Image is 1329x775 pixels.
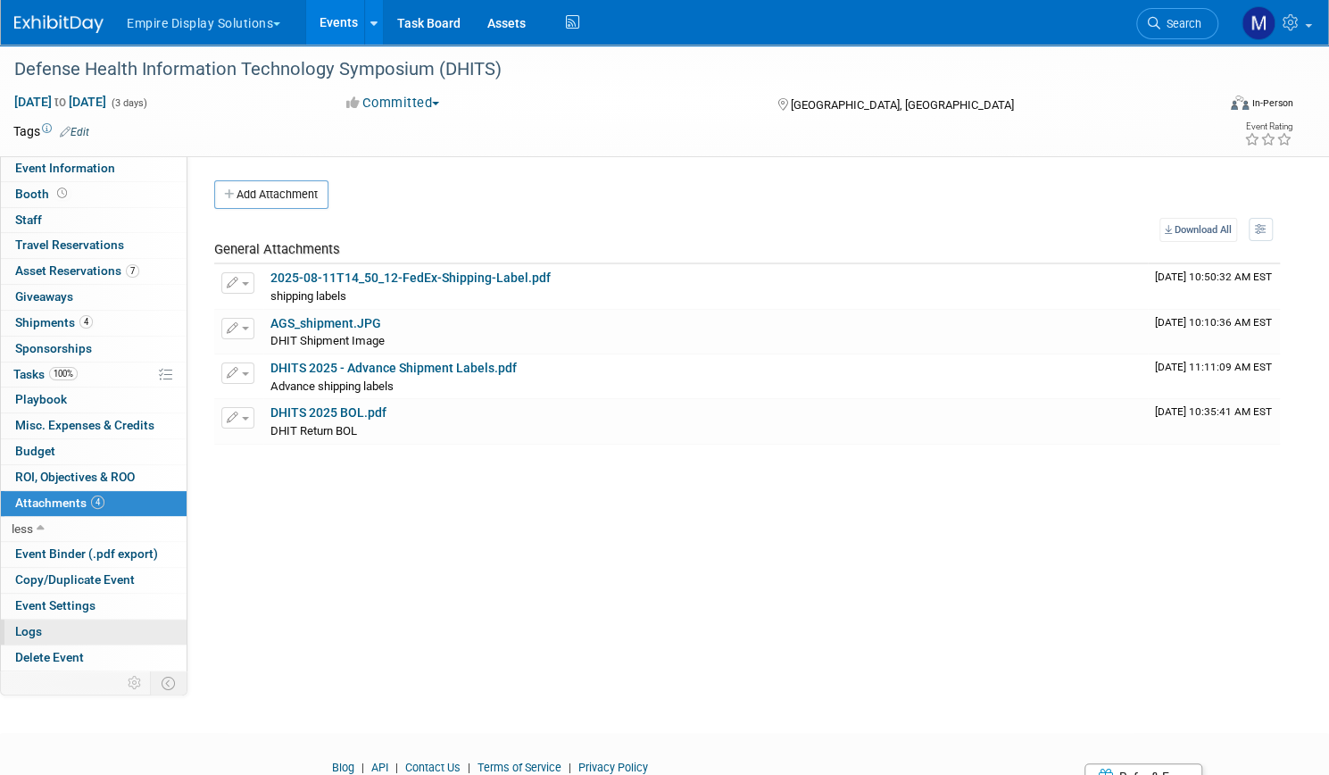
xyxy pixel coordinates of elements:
a: Attachments4 [1,491,187,516]
span: Giveaways [15,289,73,304]
td: Tags [13,122,89,140]
span: Event Binder (.pdf export) [15,546,158,561]
a: Edit [60,126,89,138]
div: Event Rating [1244,122,1292,131]
a: Copy/Duplicate Event [1,568,187,593]
a: Event Binder (.pdf export) [1,542,187,567]
img: Format-Inperson.png [1231,96,1249,110]
a: Sponsorships [1,337,187,362]
div: Event Format [1102,93,1293,120]
td: Upload Timestamp [1148,310,1280,354]
span: Staff [15,212,42,227]
a: Event Settings [1,594,187,619]
button: Add Attachment [214,180,328,209]
a: AGS_shipment.JPG [270,316,381,330]
a: Blog [332,761,354,774]
span: Search [1160,17,1201,30]
span: Upload Timestamp [1155,271,1272,283]
a: DHITS 2025 BOL.pdf [270,405,386,420]
a: Asset Reservations7 [1,259,187,284]
a: Logs [1,620,187,645]
span: | [463,761,475,774]
button: Committed [340,94,446,112]
span: Sponsorships [15,341,92,355]
a: Giveaways [1,285,187,310]
a: Tasks100% [1,362,187,387]
span: [DATE] [DATE] [13,94,107,110]
td: Personalize Event Tab Strip [120,671,151,695]
span: | [391,761,403,774]
a: 2025-08-11T14_50_12-FedEx-Shipping-Label.pdf [270,271,551,285]
span: 4 [91,496,104,509]
a: API [371,761,388,774]
span: Playbook [15,392,67,406]
span: 7 [126,264,139,278]
span: (3 days) [110,97,147,109]
span: Event Information [15,161,115,175]
span: Upload Timestamp [1155,316,1272,329]
a: less [1,517,187,542]
span: Upload Timestamp [1155,405,1272,418]
span: General Attachments [214,241,340,257]
span: Attachments [15,496,104,510]
a: Shipments4 [1,311,187,336]
td: Upload Timestamp [1148,354,1280,399]
span: | [564,761,576,774]
span: Event Settings [15,598,96,612]
span: Booth not reserved yet [54,187,71,200]
span: shipping labels [270,289,346,303]
a: Staff [1,208,187,233]
span: to [52,95,69,109]
a: Misc. Expenses & Credits [1,413,187,438]
a: Booth [1,182,187,207]
span: 4 [79,315,93,329]
span: DHIT Return BOL [270,424,357,437]
div: Defense Health Information Technology Symposium (DHITS) [8,54,1184,86]
a: Playbook [1,387,187,412]
span: DHIT Shipment Image [270,334,385,347]
a: Privacy Policy [578,761,648,774]
a: Event Information [1,156,187,181]
span: Asset Reservations [15,263,139,278]
span: less [12,521,33,536]
span: Shipments [15,315,93,329]
span: Booth [15,187,71,201]
td: Upload Timestamp [1148,264,1280,309]
span: Copy/Duplicate Event [15,572,135,587]
a: Contact Us [405,761,461,774]
span: Misc. Expenses & Credits [15,418,154,432]
span: Tasks [13,367,78,381]
span: Upload Timestamp [1155,361,1272,373]
span: Travel Reservations [15,237,124,252]
a: Travel Reservations [1,233,187,258]
span: ROI, Objectives & ROO [15,470,135,484]
span: | [357,761,369,774]
td: Toggle Event Tabs [151,671,187,695]
a: DHITS 2025 - Advance Shipment Labels.pdf [270,361,517,375]
img: Matt h [1242,6,1275,40]
a: Delete Event [1,646,187,671]
span: Advance shipping labels [270,379,394,393]
a: Search [1136,8,1218,39]
a: Download All [1159,218,1237,242]
a: ROI, Objectives & ROO [1,465,187,490]
span: [GEOGRAPHIC_DATA], [GEOGRAPHIC_DATA] [791,98,1014,112]
span: Delete Event [15,650,84,664]
img: ExhibitDay [14,15,104,33]
a: Budget [1,439,187,464]
a: Terms of Service [478,761,561,774]
span: Logs [15,624,42,638]
td: Upload Timestamp [1148,399,1280,444]
span: 100% [49,367,78,380]
div: In-Person [1251,96,1293,110]
span: Budget [15,444,55,458]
